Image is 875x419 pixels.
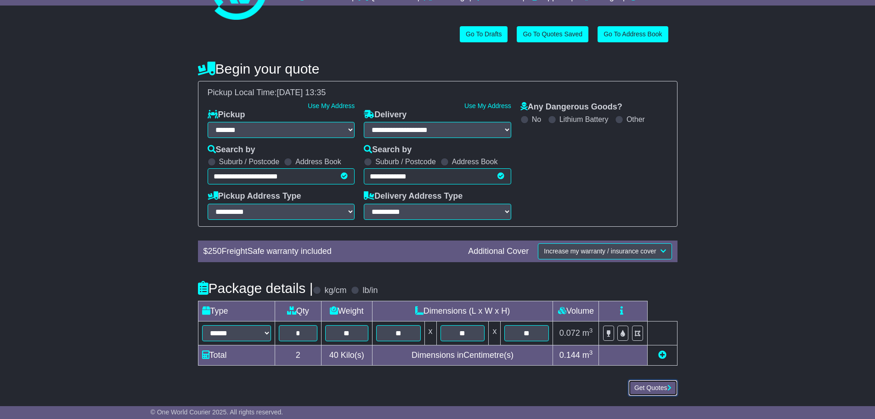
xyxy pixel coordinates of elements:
[372,301,553,321] td: Dimensions (L x W x H)
[198,301,275,321] td: Type
[372,345,553,365] td: Dimensions in Centimetre(s)
[208,110,245,120] label: Pickup
[277,88,326,97] span: [DATE] 13:35
[364,191,463,201] label: Delivery Address Type
[464,102,511,109] a: Use My Address
[627,115,645,124] label: Other
[208,247,222,256] span: 250
[198,281,313,296] h4: Package details |
[452,157,498,166] label: Address Book
[219,157,280,166] label: Suburb / Postcode
[151,408,283,416] span: © One World Courier 2025. All rights reserved.
[582,328,593,338] span: m
[658,350,666,360] a: Add new item
[364,110,406,120] label: Delivery
[275,345,321,365] td: 2
[628,380,677,396] button: Get Quotes
[362,286,378,296] label: lb/in
[553,301,599,321] td: Volume
[295,157,341,166] label: Address Book
[460,26,508,42] a: Go To Drafts
[598,26,668,42] a: Go To Address Book
[324,286,346,296] label: kg/cm
[582,350,593,360] span: m
[520,102,622,112] label: Any Dangerous Goods?
[203,88,672,98] div: Pickup Local Time:
[329,350,339,360] span: 40
[375,157,436,166] label: Suburb / Postcode
[559,115,609,124] label: Lithium Battery
[321,301,372,321] td: Weight
[321,345,372,365] td: Kilo(s)
[424,321,436,345] td: x
[538,243,672,259] button: Increase my warranty / insurance cover
[559,328,580,338] span: 0.072
[489,321,501,345] td: x
[275,301,321,321] td: Qty
[199,247,464,257] div: $ FreightSafe warranty included
[589,349,593,356] sup: 3
[517,26,588,42] a: Go To Quotes Saved
[208,145,255,155] label: Search by
[544,247,656,255] span: Increase my warranty / insurance cover
[308,102,355,109] a: Use My Address
[532,115,541,124] label: No
[463,247,533,257] div: Additional Cover
[589,327,593,334] sup: 3
[208,191,301,201] label: Pickup Address Type
[559,350,580,360] span: 0.144
[198,345,275,365] td: Total
[364,145,412,155] label: Search by
[198,61,677,76] h4: Begin your quote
